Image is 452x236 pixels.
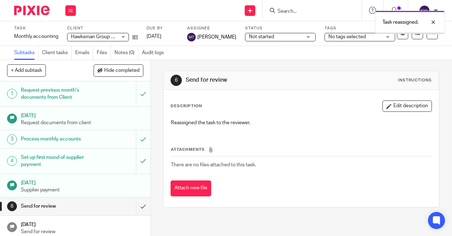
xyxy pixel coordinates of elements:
div: 3 [7,134,17,144]
span: [DATE] [147,34,161,39]
a: Audit logs [142,46,167,60]
button: + Add subtask [7,64,46,76]
span: Hide completed [104,68,139,74]
label: Client [67,25,138,31]
span: Attachments [171,148,205,151]
a: Files [97,46,111,60]
a: Subtasks [14,46,38,60]
label: Due by [147,25,178,31]
div: 1 [7,89,17,99]
label: Task [14,25,58,31]
div: Monthly accounting [14,33,58,40]
h1: Request previous month's documents from Client [21,85,93,103]
button: Hide completed [94,64,143,76]
span: Not started [249,34,274,39]
div: Instructions [398,77,432,83]
p: Send for review [21,228,143,235]
h1: [DATE] [21,178,143,186]
span: [PERSON_NAME] [197,34,236,41]
a: Client tasks [42,46,72,60]
h1: [DATE] [21,219,143,228]
label: Assignee [187,25,236,31]
button: Edit description [382,100,432,112]
p: Supplier payment [21,186,143,194]
h1: Send for review [21,201,93,212]
span: There are no files attached to this task. [171,162,256,167]
img: svg%3E [419,5,430,16]
p: Request documents from client [21,119,143,126]
a: Notes (0) [114,46,138,60]
span: Hawksman Group LLC [71,34,120,39]
p: Task reassigned. [382,19,418,26]
a: Emails [75,46,93,60]
span: No tags selected [328,34,366,39]
div: 6 [7,201,17,211]
p: Reassigned the task to the reviewer. [171,119,432,126]
p: Description [171,103,202,109]
h1: Send for review [186,76,316,84]
div: 6 [171,75,182,86]
div: 4 [7,156,17,166]
h1: Set up first round of supplier payment [21,152,93,170]
h1: [DATE] [21,110,143,119]
button: Attach new file [171,180,211,196]
h1: Process monthly accounts [21,134,93,144]
img: Pixie [14,6,49,15]
img: svg%3E [187,33,196,41]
